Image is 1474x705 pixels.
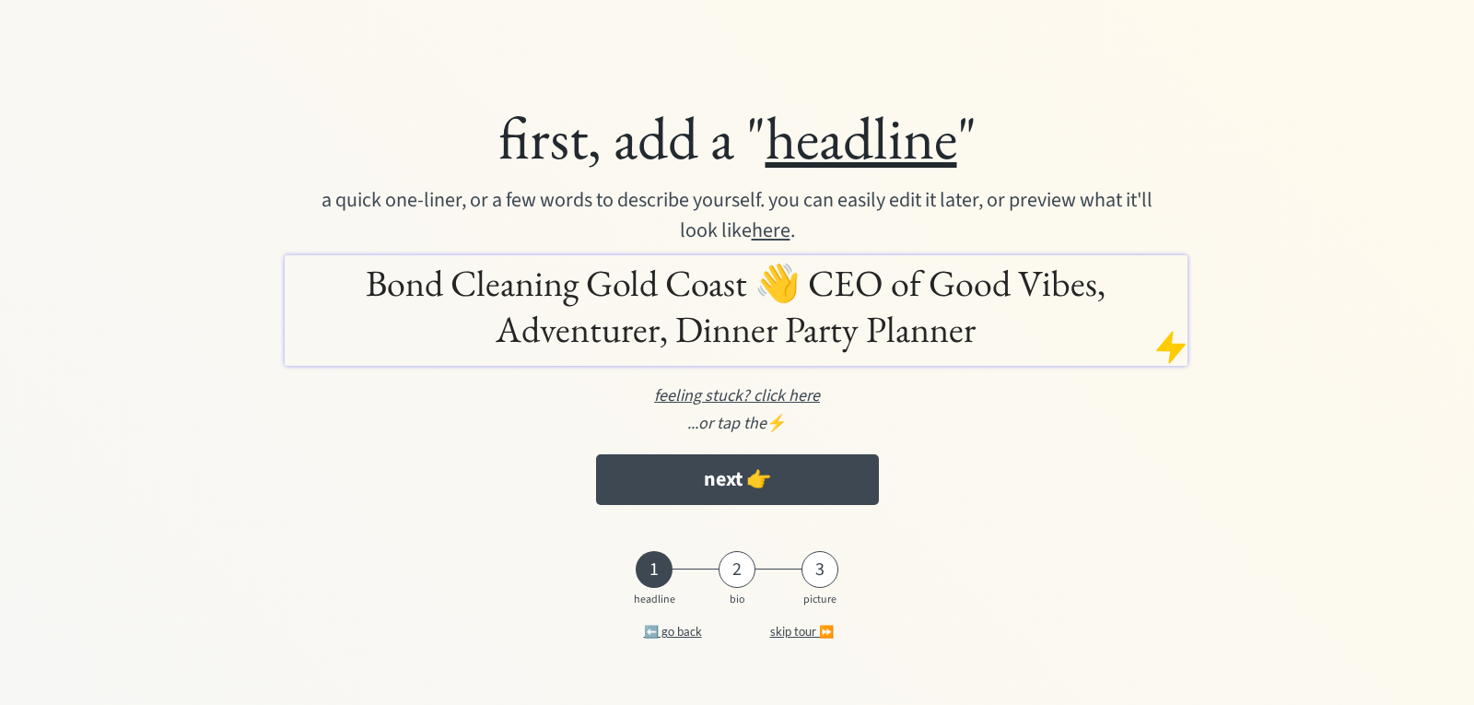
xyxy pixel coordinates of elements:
div: first, add a " " [181,100,1293,175]
div: headline [631,593,677,606]
div: 3 [801,558,838,581]
div: a quick one-liner, or a few words to describe yourself. you can easily edit it later, or preview ... [313,185,1162,246]
div: ⚡️ [181,411,1293,436]
div: 1 [636,558,673,581]
button: ⬅️ go back [613,614,732,651]
u: headline [766,99,957,176]
button: skip tour ⏩ [742,614,861,651]
div: bio [714,593,760,606]
u: feeling stuck? click here [654,384,820,407]
div: picture [797,593,843,606]
button: next 👉 [596,454,879,505]
h1: Bond Cleaning Gold Coast 👋 CEO of Good Vibes, Adventurer, Dinner Party Planner [289,260,1183,352]
u: here [752,216,790,245]
em: ...or tap the [687,412,766,435]
div: 2 [719,558,755,581]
